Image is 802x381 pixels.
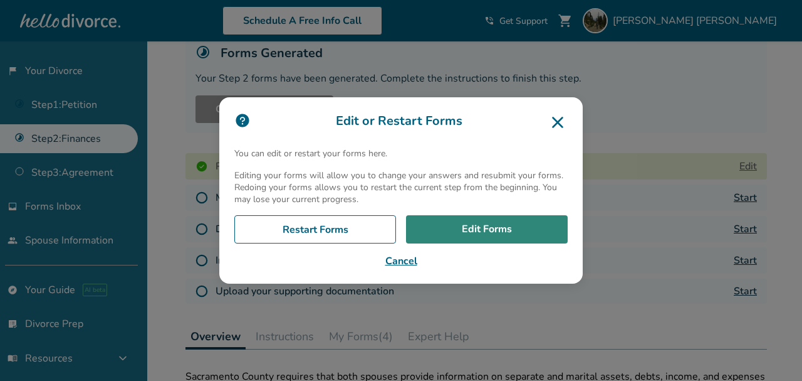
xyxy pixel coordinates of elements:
[234,112,251,129] img: icon
[739,321,802,381] iframe: Chat Widget
[234,215,396,244] a: Restart Forms
[234,112,568,132] h3: Edit or Restart Forms
[234,254,568,269] button: Cancel
[234,169,568,205] p: Editing your forms will allow you to change your answers and resubmit your forms. Redoing your fo...
[234,148,568,159] p: You can edit or restart your forms here.
[406,215,568,244] a: Edit Forms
